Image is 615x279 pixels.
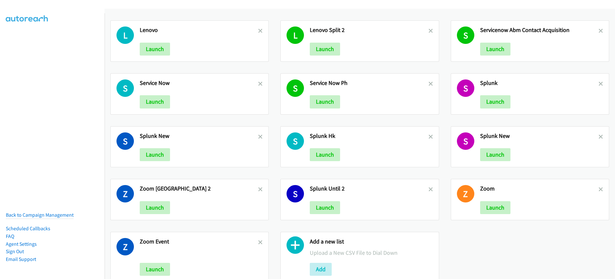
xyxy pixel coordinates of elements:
h2: Lenovo [140,26,258,34]
h1: S [457,26,474,44]
h1: Z [457,185,474,202]
h1: Z [116,238,134,255]
h2: Servicenow Abm Contact Acquisition [480,26,599,34]
h2: Splunk Hk [310,132,428,140]
a: Back to Campaign Management [6,212,74,218]
h1: Z [116,185,134,202]
a: Email Support [6,256,36,262]
h1: L [287,26,304,44]
button: Launch [310,95,340,108]
h1: S [116,132,134,150]
button: Launch [140,263,170,276]
button: Launch [480,43,510,56]
button: Launch [310,148,340,161]
h1: S [287,132,304,150]
a: Agent Settings [6,241,37,247]
h2: Add a new list [310,238,433,245]
h1: S [457,79,474,97]
h1: S [287,185,304,202]
h2: Service Now [140,79,258,87]
button: Launch [140,95,170,108]
h2: Service Now Ph [310,79,428,87]
p: Upload a New CSV File to Dial Down [310,248,433,257]
h2: Splunk Until 2 [310,185,428,192]
button: Launch [310,43,340,56]
button: Add [310,263,332,276]
h2: Zoom Event [140,238,258,245]
button: Launch [310,201,340,214]
h2: Zoom [GEOGRAPHIC_DATA] 2 [140,185,258,192]
h2: Zoom [480,185,599,192]
h1: S [287,79,304,97]
a: Scheduled Callbacks [6,225,50,232]
h1: L [116,26,134,44]
button: Launch [140,148,170,161]
a: FAQ [6,233,14,239]
h2: Splunk New [480,132,599,140]
h2: Splunk [480,79,599,87]
button: Launch [480,201,510,214]
button: Launch [140,201,170,214]
a: Sign Out [6,248,24,254]
button: Launch [480,148,510,161]
button: Launch [480,95,510,108]
h2: Lenovo Split 2 [310,26,428,34]
button: Launch [140,43,170,56]
h2: Splunk New [140,132,258,140]
h1: S [116,79,134,97]
h1: S [457,132,474,150]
